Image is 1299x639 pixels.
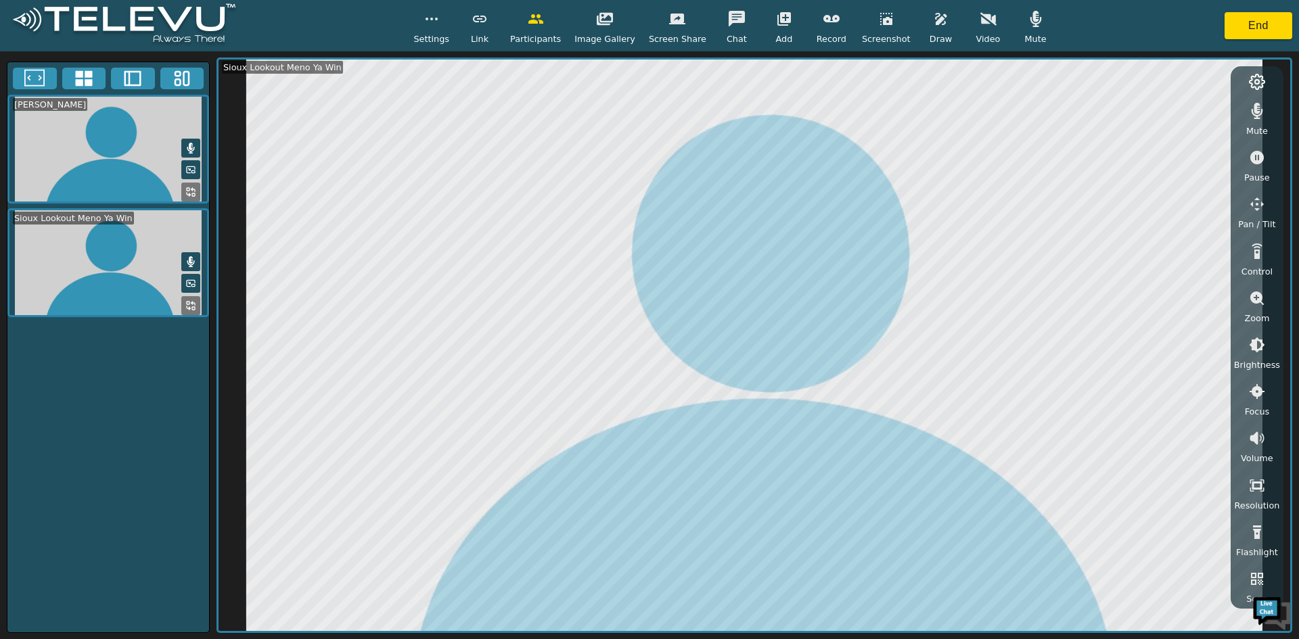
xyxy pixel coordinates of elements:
[1241,265,1273,278] span: Control
[1234,499,1279,512] span: Resolution
[78,170,187,307] span: We're online!
[181,183,200,202] button: Replace Feed
[574,32,635,45] span: Image Gallery
[222,7,254,39] div: Minimize live chat window
[976,32,1001,45] span: Video
[160,68,204,89] button: Three Window Medium
[510,32,561,45] span: Participants
[1024,32,1046,45] span: Mute
[181,274,200,293] button: Picture in Picture
[1234,358,1280,371] span: Brightness
[649,32,706,45] span: Screen Share
[13,68,57,89] button: Fullscreen
[70,71,227,89] div: Chat with us now
[1252,592,1292,632] img: Chat Widget
[1225,12,1292,39] button: End
[1241,452,1273,465] span: Volume
[776,32,793,45] span: Add
[222,61,343,74] div: Sioux Lookout Meno Ya Win
[7,369,258,417] textarea: Type your message and hit 'Enter'
[817,32,846,45] span: Record
[862,32,911,45] span: Screenshot
[930,32,952,45] span: Draw
[471,32,488,45] span: Link
[181,139,200,158] button: Mute
[13,212,134,224] div: Sioux Lookout Meno Ya Win
[111,68,155,89] button: Two Window Medium
[62,68,106,89] button: 4x4
[23,63,57,97] img: d_736959983_company_1615157101543_736959983
[13,98,87,111] div: [PERSON_NAME]
[1246,592,1267,605] span: Scan
[181,160,200,179] button: Picture in Picture
[1244,171,1270,184] span: Pause
[181,296,200,315] button: Replace Feed
[181,252,200,271] button: Mute
[1245,405,1270,418] span: Focus
[1246,124,1268,137] span: Mute
[1236,546,1278,559] span: Flashlight
[1244,312,1269,325] span: Zoom
[413,32,449,45] span: Settings
[727,32,747,45] span: Chat
[1238,218,1275,231] span: Pan / Tilt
